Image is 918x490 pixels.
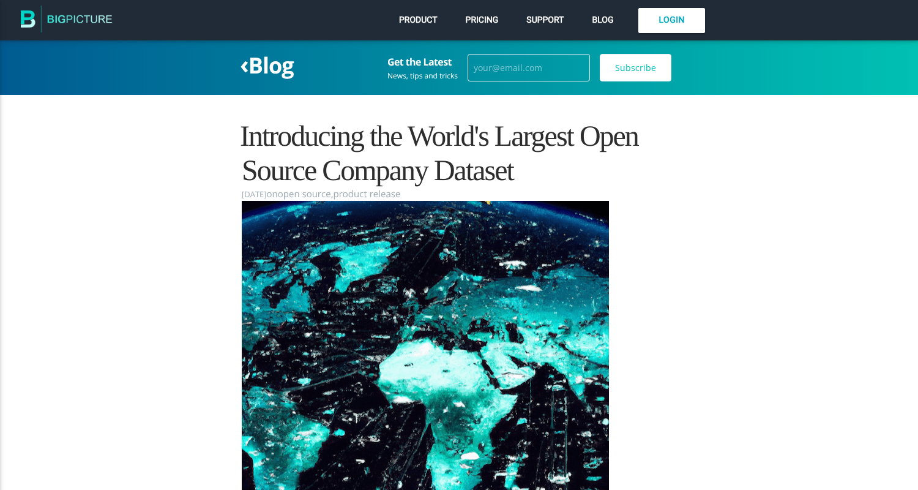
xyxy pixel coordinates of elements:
[242,119,676,187] h1: Introducing the World's Largest Open Source Company Dataset
[21,5,113,36] img: The BigPicture.io Blog
[240,50,294,80] a: ‹Blog
[334,188,401,200] a: product release
[240,47,248,81] span: ‹
[278,188,331,200] a: open source
[589,12,616,28] a: Blog
[387,56,458,67] h3: Get the Latest
[466,15,499,25] span: Pricing
[387,72,458,80] div: News, tips and tricks
[396,12,441,28] a: Product
[242,187,267,201] time: [DATE]
[468,54,590,82] input: your@email.com
[463,12,502,28] a: Pricing
[399,15,438,25] span: Product
[242,187,676,201] section: on ,
[600,54,671,82] input: Subscribe
[523,12,567,28] a: Support
[638,8,705,33] a: Login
